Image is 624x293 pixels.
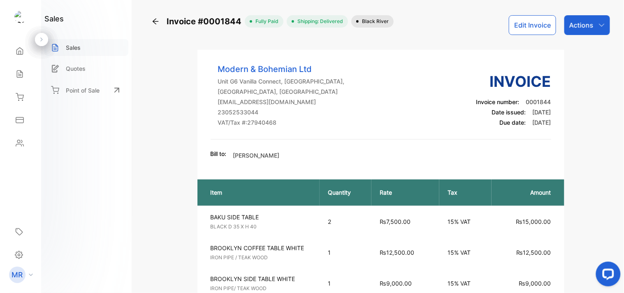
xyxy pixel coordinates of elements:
p: MR [12,270,23,280]
p: Tax [448,188,483,197]
p: Amount [500,188,551,197]
p: Modern & Bohemian Ltd [218,63,345,75]
span: [DATE] [533,109,551,116]
p: 2 [328,217,364,226]
p: Quotes [66,64,86,73]
p: Actions [569,20,594,30]
span: 0001844 [526,98,551,105]
p: [PERSON_NAME] [233,151,280,160]
p: [EMAIL_ADDRESS][DOMAIN_NAME] [218,98,345,106]
span: ₨9,000.00 [380,280,412,287]
span: ₨12,500.00 [380,249,414,256]
p: BAKU SIDE TABLE [211,213,313,221]
span: Date issued: [492,109,526,116]
span: Due date: [500,119,526,126]
p: 15% VAT [448,248,483,257]
span: Invoice #0001844 [167,15,245,28]
p: BLACK D 35 X H 40 [211,223,313,230]
a: Point of Sale [44,81,128,99]
p: BROOKLYN SIDE TABLE WHITE [211,274,313,283]
button: Edit Invoice [509,15,556,35]
p: Bill to: [211,149,227,158]
p: Sales [66,43,81,52]
p: Item [211,188,311,197]
a: Quotes [44,60,128,77]
iframe: LiveChat chat widget [589,258,624,293]
span: ₨7,500.00 [380,218,411,225]
p: IRON PIPE / TEAK WOOD [211,254,313,261]
p: 15% VAT [448,217,483,226]
p: Quantity [328,188,364,197]
span: [DATE] [533,119,551,126]
p: IRON PIPE/ TEAK WOOD [211,285,313,292]
p: Unit G6 Vanilla Connect, [GEOGRAPHIC_DATA], [218,77,345,86]
span: ₨15,000.00 [516,218,551,225]
p: BROOKLYN COFFEE TABLE WHITE [211,244,313,252]
h1: sales [44,13,64,24]
span: Invoice number: [476,98,520,105]
p: [GEOGRAPHIC_DATA], [GEOGRAPHIC_DATA] [218,87,345,96]
h3: Invoice [476,70,551,93]
span: Black River [359,18,389,25]
p: 1 [328,248,364,257]
p: Point of Sale [66,86,100,95]
a: Sales [44,39,128,56]
p: 1 [328,279,364,288]
span: ₨9,000.00 [519,280,551,287]
span: ₨12,500.00 [517,249,551,256]
p: Rate [380,188,431,197]
span: Shipping: Delivered [294,18,343,25]
button: Actions [564,15,610,35]
span: fully paid [252,18,278,25]
p: 15% VAT [448,279,483,288]
p: VAT/Tax #: 27940468 [218,118,345,127]
img: logo [14,11,27,23]
p: 23052533044 [218,108,345,116]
